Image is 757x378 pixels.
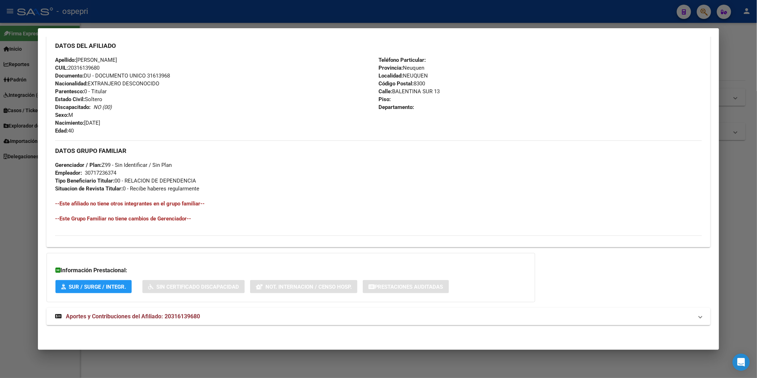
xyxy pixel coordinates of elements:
[55,162,102,168] strong: Gerenciador / Plan:
[55,147,702,155] h3: DATOS GRUPO FAMILIAR
[85,169,116,177] div: 30717236374
[378,57,426,63] strong: Teléfono Particular:
[55,57,117,63] span: [PERSON_NAME]
[55,104,91,110] strong: Discapacitado:
[378,88,392,95] strong: Calle:
[55,128,68,134] strong: Edad:
[55,73,84,79] strong: Documento:
[733,354,750,371] div: Open Intercom Messenger
[55,120,100,126] span: [DATE]
[378,73,403,79] strong: Localidad:
[55,88,107,95] span: 0 - Titular
[55,185,123,192] strong: Situacion de Revista Titular:
[55,88,84,95] strong: Parentesco:
[250,280,357,293] button: Not. Internacion / Censo Hosp.
[265,284,352,290] span: Not. Internacion / Censo Hosp.
[375,284,443,290] span: Prestaciones Auditadas
[55,96,85,103] strong: Estado Civil:
[55,42,702,50] h3: DATOS DEL AFILIADO
[55,162,172,168] span: Z99 - Sin Identificar / Sin Plan
[47,308,710,325] mat-expansion-panel-header: Aportes y Contribuciones del Afiliado: 20316139680
[378,80,425,87] span: 8300
[55,57,76,63] strong: Apellido:
[69,284,126,290] span: SUR / SURGE / INTEGR.
[378,65,403,71] strong: Provincia:
[55,112,73,118] span: M
[55,80,88,87] strong: Nacionalidad:
[378,65,424,71] span: Neuquen
[142,280,245,293] button: Sin Certificado Discapacidad
[55,170,82,176] strong: Empleador:
[378,104,414,110] strong: Departamento:
[55,178,114,184] strong: Tipo Beneficiario Titular:
[55,73,170,79] span: DU - DOCUMENTO UNICO 31613968
[378,80,414,87] strong: Código Postal:
[363,280,449,293] button: Prestaciones Auditadas
[55,65,68,71] strong: CUIL:
[156,284,239,290] span: Sin Certificado Discapacidad
[55,96,102,103] span: Soltero
[55,185,199,192] span: 0 - Recibe haberes regularmente
[55,178,196,184] span: 00 - RELACION DE DEPENDENCIA
[55,80,159,87] span: EXTRANJERO DESCONOCIDO
[55,200,702,208] h4: --Este afiliado no tiene otros integrantes en el grupo familiar--
[55,65,99,71] span: 20316139680
[378,96,391,103] strong: Piso:
[55,128,74,134] span: 40
[55,280,132,293] button: SUR / SURGE / INTEGR.
[55,112,68,118] strong: Sexo:
[378,88,440,95] span: BALENTINA SUR 13
[55,120,84,126] strong: Nacimiento:
[55,215,702,223] h4: --Este Grupo Familiar no tiene cambios de Gerenciador--
[378,73,428,79] span: NEUQUEN
[55,266,526,275] h3: Información Prestacional:
[66,313,200,320] span: Aportes y Contribuciones del Afiliado: 20316139680
[93,104,112,110] i: NO (00)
